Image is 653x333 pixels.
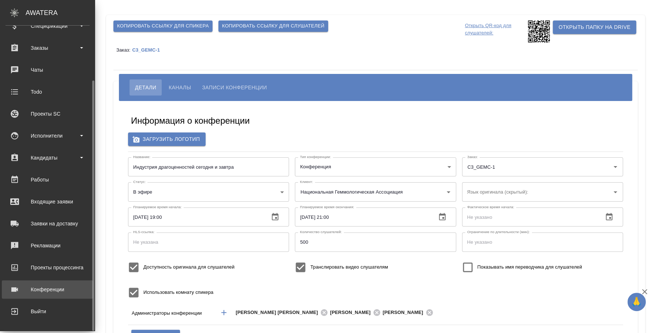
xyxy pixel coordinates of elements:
a: Работы [2,171,93,189]
span: [PERSON_NAME] [330,309,375,316]
button: Открыть папку на Drive [553,20,636,34]
div: Заказы [5,42,90,53]
div: Исполнители [5,130,90,141]
div: Todo [5,86,90,97]
div: AWATERA [26,5,95,20]
a: Рекламации [2,236,93,255]
span: [PERSON_NAME] [383,309,428,316]
div: Заявки на доставку [5,218,90,229]
span: Транслировать видео слушателям [310,263,388,271]
input: Не указан [128,157,289,176]
div: Выйти [5,306,90,317]
input: Не указано [462,207,597,227]
div: Рекламации [5,240,90,251]
div: [PERSON_NAME] [330,308,383,317]
span: Использовать комнату спикера [143,289,213,296]
a: Выйти [2,302,93,321]
div: Работы [5,174,90,185]
a: Todo [2,83,93,101]
div: Конференции [5,284,90,295]
span: Копировать ссылку для спикера [117,22,209,30]
div: Конференция [295,157,456,176]
div: Спецификации [5,20,90,31]
div: Проекты SC [5,108,90,119]
button: Копировать ссылку для спикера [113,20,213,32]
div: В эфире [128,182,289,201]
button: Open [443,187,454,197]
span: Доступность оригинала для слушателей [143,263,234,271]
span: Открыть папку на Drive [559,23,630,32]
div: Входящие заявки [5,196,90,207]
button: Open [575,312,576,313]
a: C3_GEMC-1 [132,47,165,53]
input: Не указано [295,207,430,227]
p: Заказ: [116,47,132,53]
a: Чаты [2,61,93,79]
span: Записи конференции [202,83,267,92]
button: Добавить менеджера [215,304,233,321]
button: Копировать ссылку для слушателей [218,20,328,32]
a: Входящие заявки [2,192,93,211]
span: Показывать имя переводчика для слушателей [477,263,582,271]
span: Копировать ссылку для слушателей [222,22,324,30]
span: Каналы [169,83,191,92]
input: Не указано [295,232,456,251]
div: Чаты [5,64,90,75]
a: Конференции [2,280,93,299]
span: 🙏 [630,294,643,310]
input: Не указано [128,207,263,227]
a: Заявки на доставку [2,214,93,233]
div: Кандидаты [5,152,90,163]
h5: Информация о конференции [131,115,250,127]
label: Загрузить логотип [128,132,206,146]
a: Проекты SC [2,105,93,123]
input: Не указано [462,232,623,251]
p: Открыть QR-код для слушателей: [465,20,526,42]
button: Open [610,187,620,197]
p: Администраторы конференции [132,310,213,317]
button: Open [610,162,620,172]
input: Не указана [128,232,289,251]
span: Детали [135,83,156,92]
div: [PERSON_NAME] [PERSON_NAME] [236,308,330,317]
span: Загрузить логотип [134,135,200,144]
div: Проекты процессинга [5,262,90,273]
button: 🙏 [627,293,646,311]
a: Проекты процессинга [2,258,93,277]
div: [PERSON_NAME] [383,308,435,317]
span: [PERSON_NAME] [PERSON_NAME] [236,309,322,316]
